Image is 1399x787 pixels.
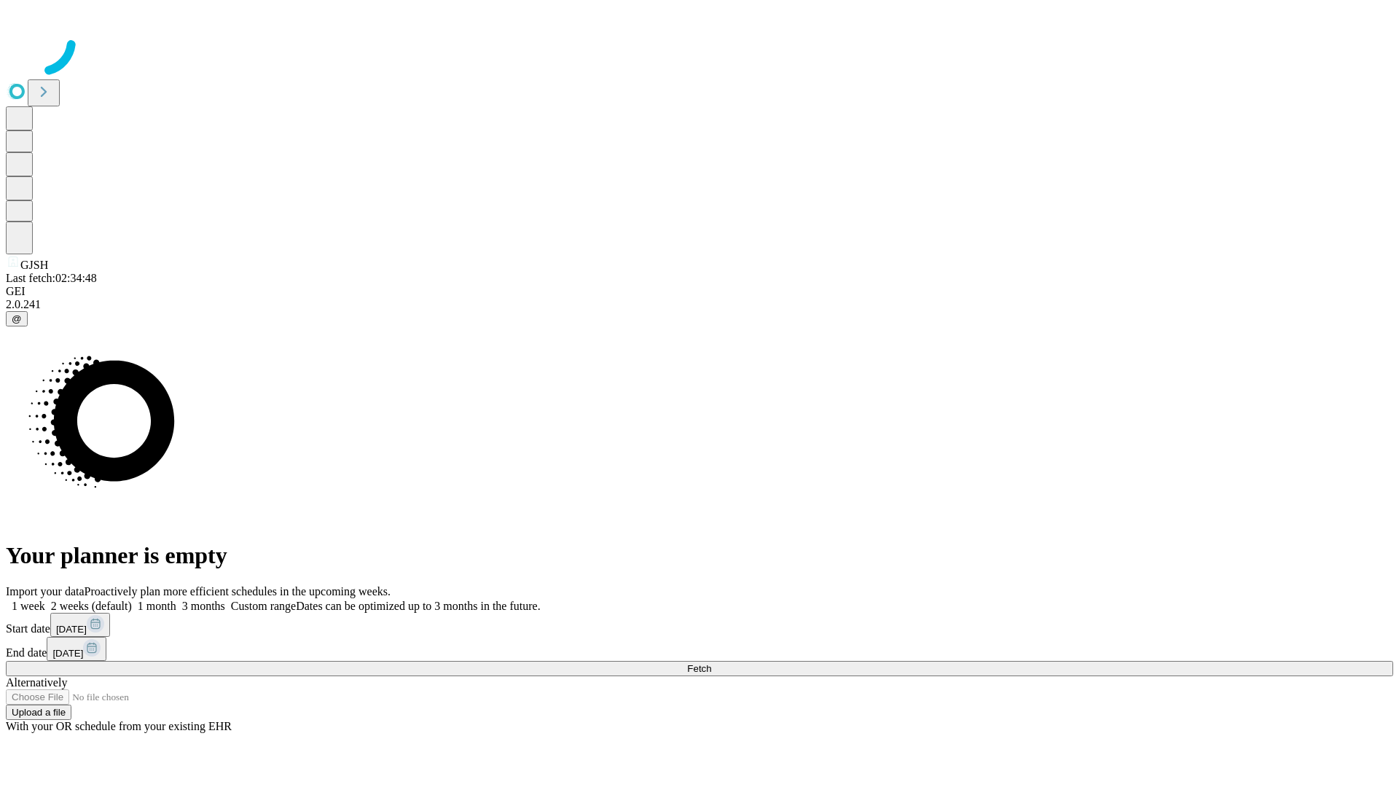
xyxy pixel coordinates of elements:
[6,285,1393,298] div: GEI
[6,676,67,689] span: Alternatively
[6,720,232,732] span: With your OR schedule from your existing EHR
[6,311,28,326] button: @
[47,637,106,661] button: [DATE]
[6,705,71,720] button: Upload a file
[6,613,1393,637] div: Start date
[6,298,1393,311] div: 2.0.241
[6,542,1393,569] h1: Your planner is empty
[6,272,97,284] span: Last fetch: 02:34:48
[6,637,1393,661] div: End date
[182,600,225,612] span: 3 months
[296,600,540,612] span: Dates can be optimized up to 3 months in the future.
[52,648,83,659] span: [DATE]
[20,259,48,271] span: GJSH
[56,624,87,635] span: [DATE]
[231,600,296,612] span: Custom range
[51,600,132,612] span: 2 weeks (default)
[687,663,711,674] span: Fetch
[138,600,176,612] span: 1 month
[12,313,22,324] span: @
[6,585,85,598] span: Import your data
[12,600,45,612] span: 1 week
[85,585,391,598] span: Proactively plan more efficient schedules in the upcoming weeks.
[6,661,1393,676] button: Fetch
[50,613,110,637] button: [DATE]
